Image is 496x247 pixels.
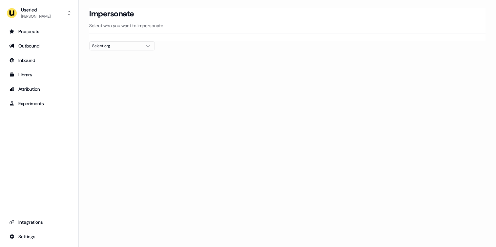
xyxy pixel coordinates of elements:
a: Go to integrations [5,217,73,227]
div: Settings [9,233,69,240]
div: [PERSON_NAME] [21,13,51,20]
div: Outbound [9,43,69,49]
div: Library [9,71,69,78]
a: Go to outbound experience [5,41,73,51]
a: Go to experiments [5,98,73,109]
div: Integrations [9,219,69,225]
button: Select org [89,41,155,50]
div: Inbound [9,57,69,64]
div: Prospects [9,28,69,35]
button: Userled[PERSON_NAME] [5,5,73,21]
a: Go to attribution [5,84,73,94]
p: Select who you want to impersonate [89,22,486,29]
a: Go to prospects [5,26,73,37]
div: Experiments [9,100,69,107]
div: Attribution [9,86,69,92]
a: Go to Inbound [5,55,73,66]
div: Userled [21,7,51,13]
h3: Impersonate [89,9,134,19]
div: Select org [92,43,141,49]
a: Go to integrations [5,231,73,242]
a: Go to templates [5,69,73,80]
